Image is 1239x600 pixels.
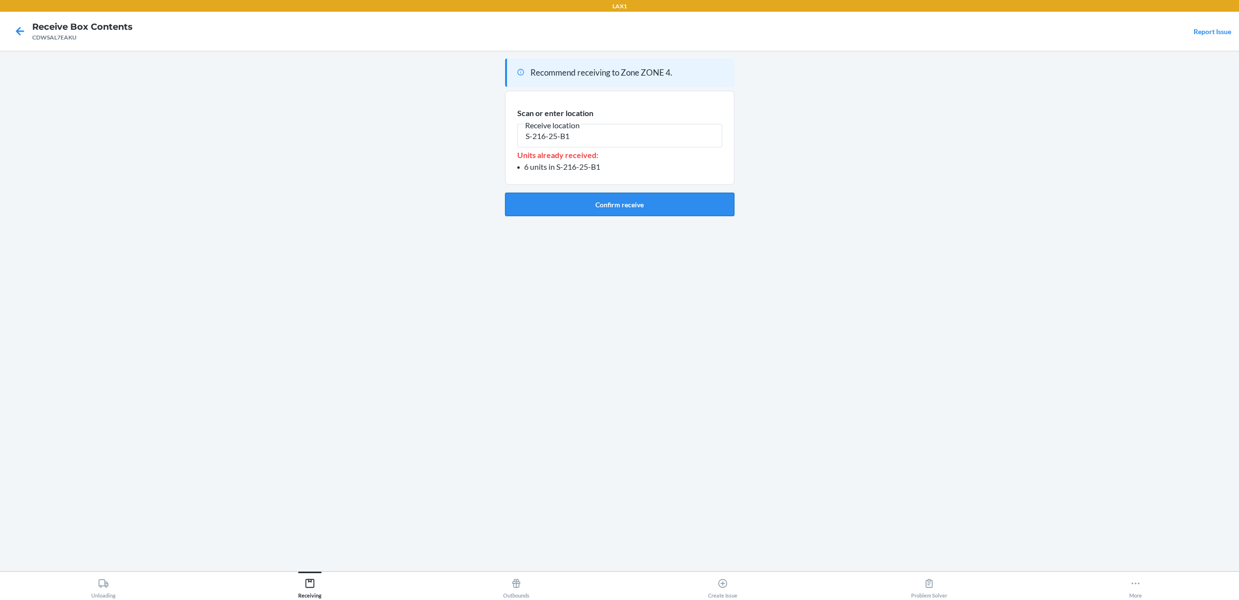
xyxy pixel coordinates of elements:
[298,574,322,599] div: Receiving
[32,20,133,33] h4: Receive Box Contents
[505,193,734,216] button: Confirm receive
[619,572,826,599] button: Create Issue
[524,120,581,130] span: Receive location
[413,572,619,599] button: Outbounds
[91,574,116,599] div: Unloading
[612,2,627,11] p: LAX1
[530,67,672,78] span: Recommend receiving to Zone ZONE 4.
[1033,572,1239,599] button: More
[524,162,600,171] span: 6 units in S-216-25-B1
[1129,574,1142,599] div: More
[32,33,133,42] div: CDWSAL7EAKU
[1194,27,1231,36] a: Report Issue
[911,574,947,599] div: Problem Solver
[826,572,1033,599] button: Problem Solver
[206,572,413,599] button: Receiving
[517,124,722,147] input: Receive location
[503,574,529,599] div: Outbounds
[517,108,593,118] span: Scan or enter location
[708,574,737,599] div: Create Issue
[517,149,722,161] p: Units already received:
